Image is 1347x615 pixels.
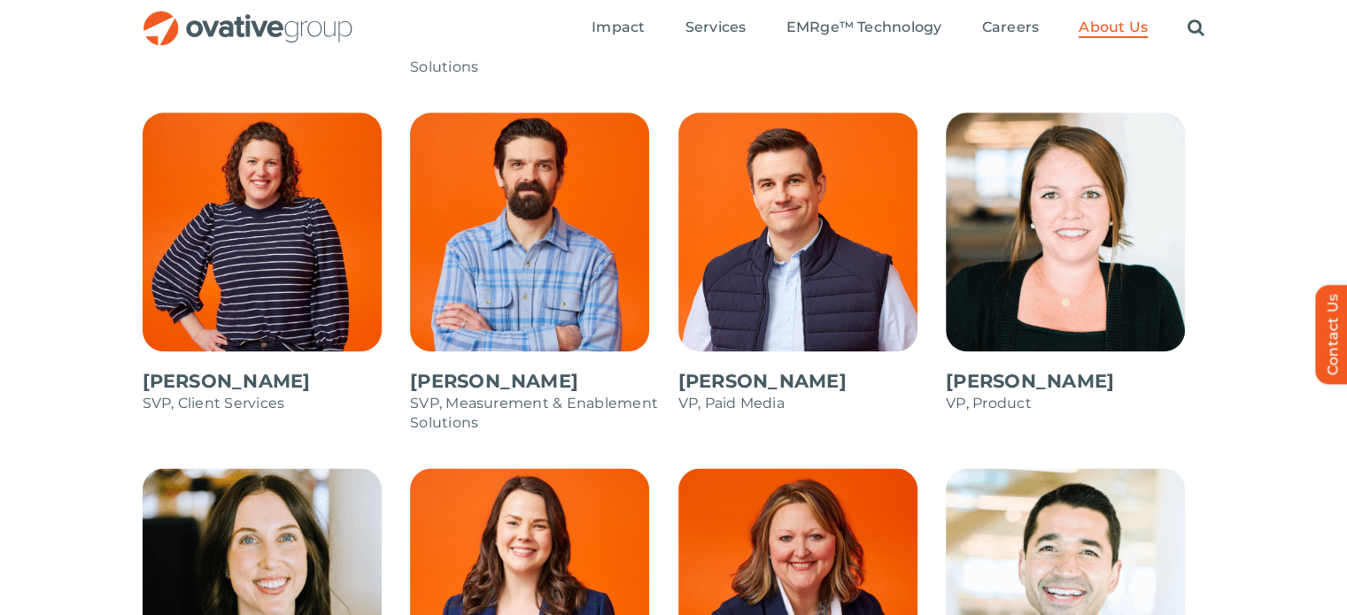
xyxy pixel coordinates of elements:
[786,19,941,38] a: EMRge™ Technology
[1079,19,1148,38] a: About Us
[786,19,941,36] span: EMRge™ Technology
[1079,19,1148,36] span: About Us
[142,9,354,26] a: OG_Full_horizontal_RGB
[1188,19,1204,38] a: Search
[592,19,645,38] a: Impact
[685,19,747,38] a: Services
[982,19,1040,38] a: Careers
[592,19,645,36] span: Impact
[685,19,747,36] span: Services
[982,19,1040,36] span: Careers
